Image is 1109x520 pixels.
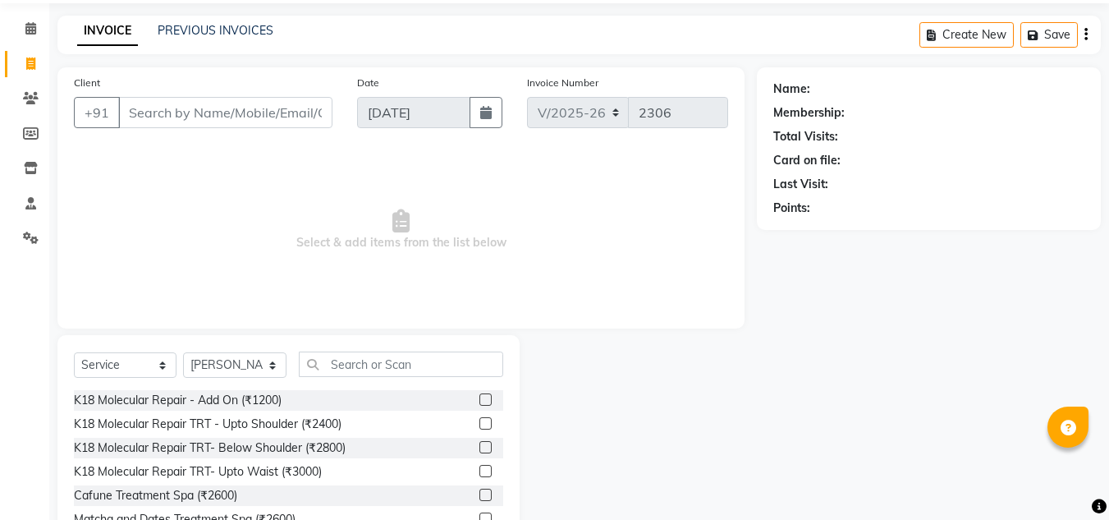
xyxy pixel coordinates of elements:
[74,97,120,128] button: +91
[773,176,828,193] div: Last Visit:
[74,487,237,504] div: Cafune Treatment Spa (₹2600)
[773,81,810,98] div: Name:
[773,104,845,122] div: Membership:
[74,76,100,90] label: Client
[158,23,273,38] a: PREVIOUS INVOICES
[773,128,838,145] div: Total Visits:
[74,392,282,409] div: K18 Molecular Repair - Add On (₹1200)
[357,76,379,90] label: Date
[74,416,341,433] div: K18 Molecular Repair TRT - Upto Shoulder (₹2400)
[74,148,728,312] span: Select & add items from the list below
[77,16,138,46] a: INVOICE
[527,76,598,90] label: Invoice Number
[74,439,346,457] div: K18 Molecular Repair TRT- Below Shoulder (₹2800)
[773,152,841,169] div: Card on file:
[74,463,322,481] div: K18 Molecular Repair TRT- Upto Waist (₹3000)
[919,22,1014,48] button: Create New
[299,352,503,377] input: Search or Scan
[118,97,332,128] input: Search by Name/Mobile/Email/Code
[1020,22,1078,48] button: Save
[773,200,810,217] div: Points:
